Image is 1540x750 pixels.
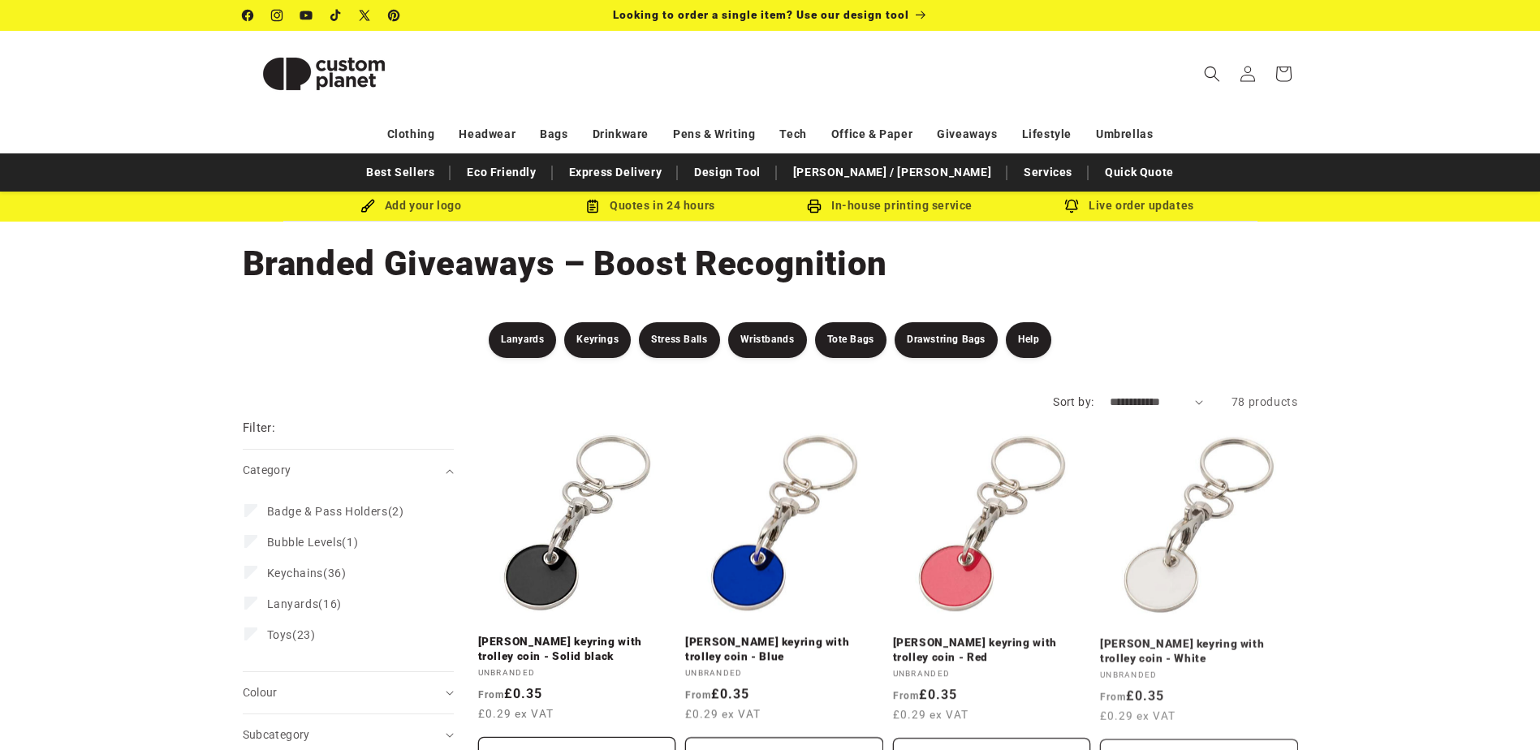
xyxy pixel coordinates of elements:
a: [PERSON_NAME] keyring with trolley coin - Blue [685,635,883,663]
span: (1) [267,535,359,550]
a: Quick Quote [1097,158,1182,187]
a: Umbrellas [1096,120,1153,149]
a: Custom Planet [236,31,411,116]
a: Eco Friendly [459,158,544,187]
a: Pens & Writing [673,120,755,149]
span: 78 products [1232,395,1298,408]
a: Giveaways [937,120,997,149]
a: [PERSON_NAME] / [PERSON_NAME] [785,158,999,187]
a: Tote Bags [815,322,886,358]
nav: Event Giveaway Filters [210,322,1331,358]
div: Quotes in 24 hours [531,196,770,216]
span: Toys [267,628,292,641]
span: Bubble Levels [267,536,343,549]
a: [PERSON_NAME] keyring with trolley coin - Red [893,635,1091,663]
span: Keychains [267,567,323,580]
summary: Search [1194,56,1230,92]
span: Lanyards [267,597,319,610]
span: (16) [267,597,342,611]
span: (2) [267,504,404,519]
a: Clothing [387,120,435,149]
a: Help [1006,322,1051,358]
a: Office & Paper [831,120,912,149]
h1: Branded Giveaways – Boost Recognition [243,242,1298,286]
a: Tech [779,120,806,149]
a: Keyrings [564,322,631,358]
img: Order updates [1064,199,1079,213]
a: Services [1016,158,1081,187]
iframe: Chat Widget [1459,672,1540,750]
a: [PERSON_NAME] keyring with trolley coin - White [1100,635,1298,663]
div: Live order updates [1010,196,1249,216]
a: Lanyards [489,322,557,358]
img: Order Updates Icon [585,199,600,213]
a: Wristbands [728,322,807,358]
a: Design Tool [686,158,769,187]
span: Colour [243,686,278,699]
a: Headwear [459,120,515,149]
a: Best Sellers [358,158,442,187]
label: Sort by: [1053,395,1094,408]
a: Drawstring Bags [895,322,998,358]
div: Add your logo [291,196,531,216]
a: Stress Balls [639,322,719,358]
summary: Colour (0 selected) [243,672,454,713]
img: In-house printing [807,199,822,213]
a: Bags [540,120,567,149]
a: Express Delivery [561,158,671,187]
a: Drinkware [593,120,649,149]
h2: Filter: [243,419,276,437]
div: In-house printing service [770,196,1010,216]
span: Subcategory [243,728,310,741]
span: Category [243,463,291,476]
span: Badge & Pass Holders [267,505,388,518]
summary: Category (0 selected) [243,450,454,491]
span: (36) [267,566,347,580]
span: Looking to order a single item? Use our design tool [613,8,909,21]
a: Lifestyle [1022,120,1072,149]
a: [PERSON_NAME] keyring with trolley coin - Solid black [478,635,676,663]
img: Brush Icon [360,199,375,213]
img: Custom Planet [243,37,405,110]
span: (23) [267,627,316,642]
